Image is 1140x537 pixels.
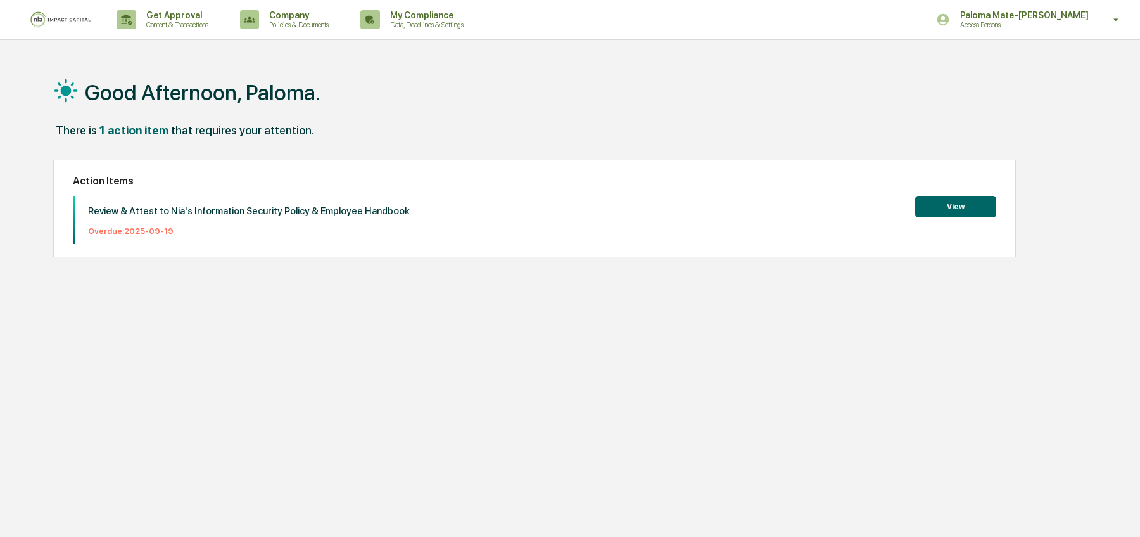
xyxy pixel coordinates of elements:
[950,20,1074,29] p: Access Persons
[136,10,215,20] p: Get Approval
[171,124,314,137] div: that requires your attention.
[73,175,996,187] h2: Action Items
[259,10,335,20] p: Company
[85,80,320,105] h1: Good Afternoon, Paloma.
[88,205,410,217] p: Review & Attest to Nia's Information Security Policy & Employee Handbook
[915,200,996,212] a: View
[136,20,215,29] p: Content & Transactions
[99,124,168,137] div: 1 action item
[950,10,1095,20] p: Paloma Mate-[PERSON_NAME]
[915,196,996,217] button: View
[56,124,97,137] div: There is
[30,11,91,28] img: logo
[259,20,335,29] p: Policies & Documents
[88,226,410,236] p: Overdue: 2025-09-19
[380,20,470,29] p: Data, Deadlines & Settings
[380,10,470,20] p: My Compliance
